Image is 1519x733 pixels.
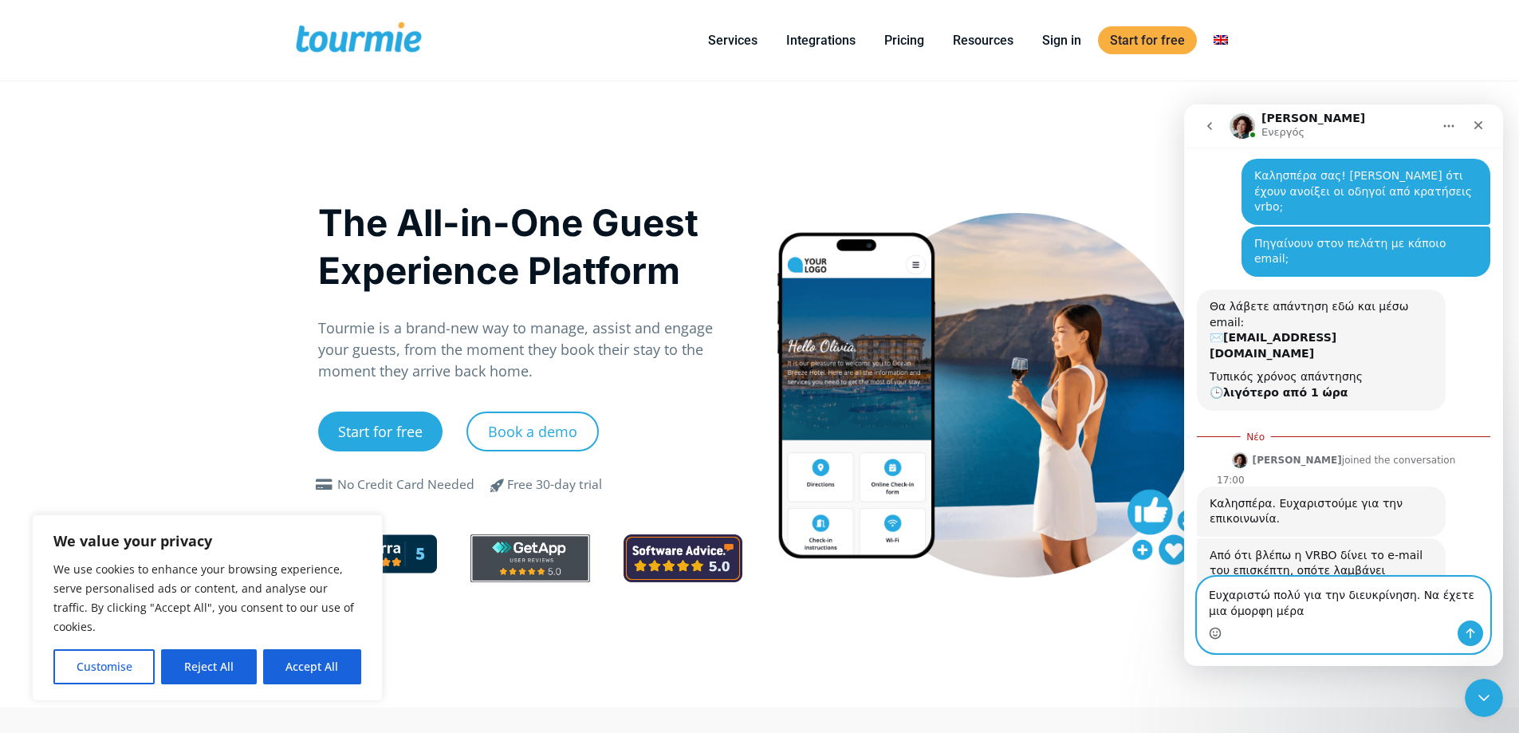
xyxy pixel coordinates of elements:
[872,30,936,50] a: Pricing
[1184,104,1503,666] iframe: Intercom live chat
[312,479,337,491] span: 
[161,649,256,684] button: Reject All
[263,649,361,684] button: Accept All
[1030,30,1093,50] a: Sign in
[318,199,743,294] h1: The All-in-One Guest Experience Platform
[318,412,443,451] a: Start for free
[478,475,517,495] span: 
[696,30,769,50] a: Services
[337,475,474,495] div: No Credit Card Needed
[1465,679,1503,717] iframe: Intercom live chat
[53,531,361,550] p: We value your privacy
[1098,26,1197,54] a: Start for free
[318,317,743,382] p: Tourmie is a brand-new way to manage, assist and engage your guests, from the moment they book th...
[466,412,599,451] a: Book a demo
[774,30,868,50] a: Integrations
[507,475,602,495] div: Free 30-day trial
[941,30,1025,50] a: Resources
[53,649,155,684] button: Customise
[53,560,361,636] p: We use cookies to enhance your browsing experience, serve personalised ads or content, and analys...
